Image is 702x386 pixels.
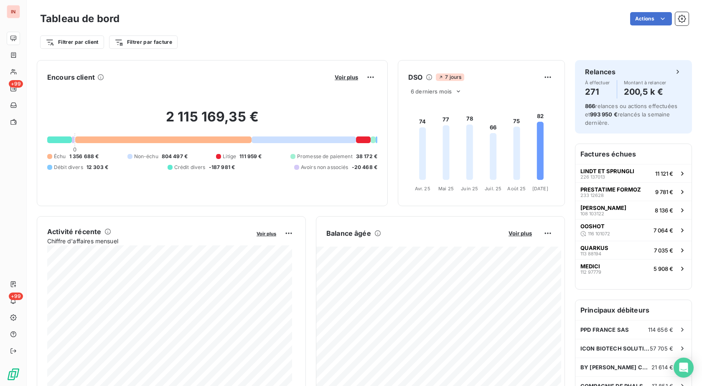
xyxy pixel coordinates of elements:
[239,153,262,160] span: 111 959 €
[580,174,605,179] span: 226 137013
[9,293,23,300] span: +99
[532,186,548,192] tspan: [DATE]
[332,73,361,81] button: Voir plus
[575,164,692,182] button: LINDT ET SPRUNGLI226 13701311 121 €
[54,164,83,171] span: Débit divers
[655,189,673,195] span: 9 781 €
[352,164,377,171] span: -20 468 €
[506,230,534,237] button: Voir plus
[585,80,610,85] span: À effectuer
[580,245,608,251] span: QUARKUS
[575,201,692,219] button: [PERSON_NAME]108 1031228 136 €
[436,73,464,81] span: 7 jours
[254,230,279,237] button: Voir plus
[411,88,452,95] span: 6 derniers mois
[134,153,158,160] span: Non-échu
[580,223,605,230] span: OOSHOT
[73,146,76,153] span: 0
[47,237,251,245] span: Chiffre d'affaires mensuel
[509,230,532,237] span: Voir plus
[580,251,601,256] span: 113 88194
[54,153,66,160] span: Échu
[651,364,673,371] span: 21 614 €
[580,364,651,371] span: BY [PERSON_NAME] COMPANIES
[588,231,610,236] span: 116 101072
[7,368,20,381] img: Logo LeanPay
[580,168,634,174] span: LINDT ET SPRUNGLI
[109,35,178,49] button: Filtrer par facture
[580,270,601,275] span: 112 97779
[585,103,595,109] span: 866
[585,103,677,126] span: relances ou actions effectuées et relancés la semaine dernière.
[655,207,673,214] span: 8 136 €
[69,153,99,160] span: 1 356 688 €
[624,85,666,98] h4: 200,5 k €
[47,227,101,237] h6: Activité récente
[580,186,641,193] span: PRESTATIME FORMOZ
[9,80,23,88] span: +99
[438,186,454,192] tspan: Mai 25
[674,358,694,378] div: Open Intercom Messenger
[485,186,501,192] tspan: Juil. 25
[174,164,206,171] span: Crédit divers
[162,153,188,160] span: 804 497 €
[580,193,604,198] span: 233 12628
[326,228,371,238] h6: Balance âgée
[301,164,348,171] span: Avoirs non associés
[575,241,692,259] button: QUARKUS113 881947 035 €
[575,144,692,164] h6: Factures échues
[655,170,673,177] span: 11 121 €
[624,80,666,85] span: Montant à relancer
[648,326,673,333] span: 114 656 €
[40,11,120,26] h3: Tableau de bord
[257,231,276,237] span: Voir plus
[654,265,673,272] span: 5 908 €
[461,186,478,192] tspan: Juin 25
[223,153,236,160] span: Litige
[209,164,235,171] span: -187 981 €
[86,164,108,171] span: 12 303 €
[47,108,377,134] h2: 2 115 169,35 €
[297,153,353,160] span: Promesse de paiement
[507,186,526,192] tspan: Août 25
[575,259,692,278] button: MEDICI112 977795 908 €
[585,67,616,77] h6: Relances
[580,263,600,270] span: MEDICI
[654,247,673,254] span: 7 035 €
[7,5,20,18] div: IN
[408,72,422,82] h6: DSO
[630,12,672,25] button: Actions
[654,227,673,234] span: 7 064 €
[47,72,95,82] h6: Encours client
[575,300,692,320] h6: Principaux débiteurs
[580,204,626,211] span: [PERSON_NAME]
[415,186,430,192] tspan: Avr. 25
[575,219,692,241] button: OOSHOT116 1010727 064 €
[590,111,617,118] span: 993 950 €
[356,153,377,160] span: 38 172 €
[650,345,673,352] span: 57 705 €
[580,345,650,352] span: ICON BIOTECH SOLUTION
[580,326,629,333] span: PPD FRANCE SAS
[580,211,604,216] span: 108 103122
[40,35,104,49] button: Filtrer par client
[575,182,692,201] button: PRESTATIME FORMOZ233 126289 781 €
[335,74,358,81] span: Voir plus
[585,85,610,98] h4: 271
